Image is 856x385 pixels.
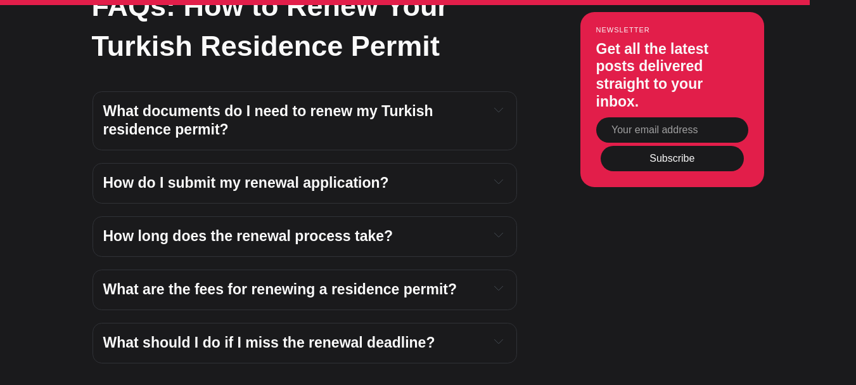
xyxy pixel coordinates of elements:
button: Expand toggle to read content [492,334,506,349]
button: Expand toggle to read content [492,227,506,242]
button: Expand toggle to read content [492,174,506,189]
span: What should I do if I miss the renewal deadline? [103,334,435,351]
input: Your email address [596,117,748,143]
span: How long does the renewal process take? [103,228,393,244]
button: Subscribe [601,145,744,171]
button: Expand toggle to read content [492,102,506,117]
small: Newsletter [596,25,748,33]
span: What are the fees for renewing a residence permit? [103,281,457,297]
button: Expand toggle to read content [492,280,506,296]
span: What documents do I need to renew my Turkish residence permit? [103,103,437,138]
span: How do I submit my renewal application? [103,174,389,191]
h3: Get all the latest posts delivered straight to your inbox. [596,40,748,110]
